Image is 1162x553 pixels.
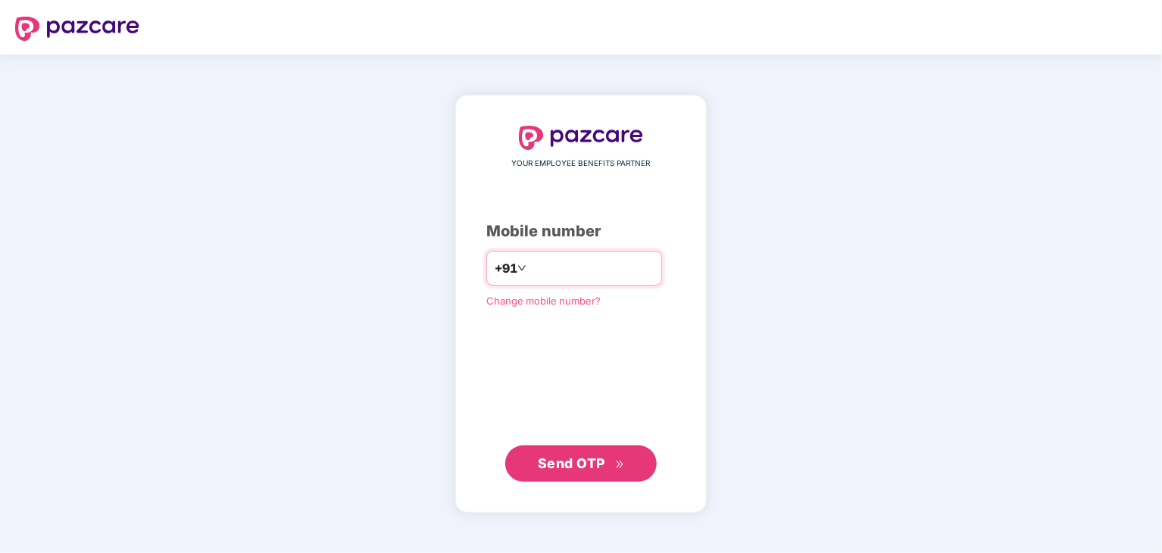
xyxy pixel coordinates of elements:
[519,126,643,150] img: logo
[512,158,651,170] span: YOUR EMPLOYEE BENEFITS PARTNER
[517,264,526,273] span: down
[615,460,625,470] span: double-right
[486,295,601,307] a: Change mobile number?
[495,259,517,278] span: +91
[15,17,139,41] img: logo
[538,455,605,471] span: Send OTP
[486,220,676,243] div: Mobile number
[505,445,657,482] button: Send OTPdouble-right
